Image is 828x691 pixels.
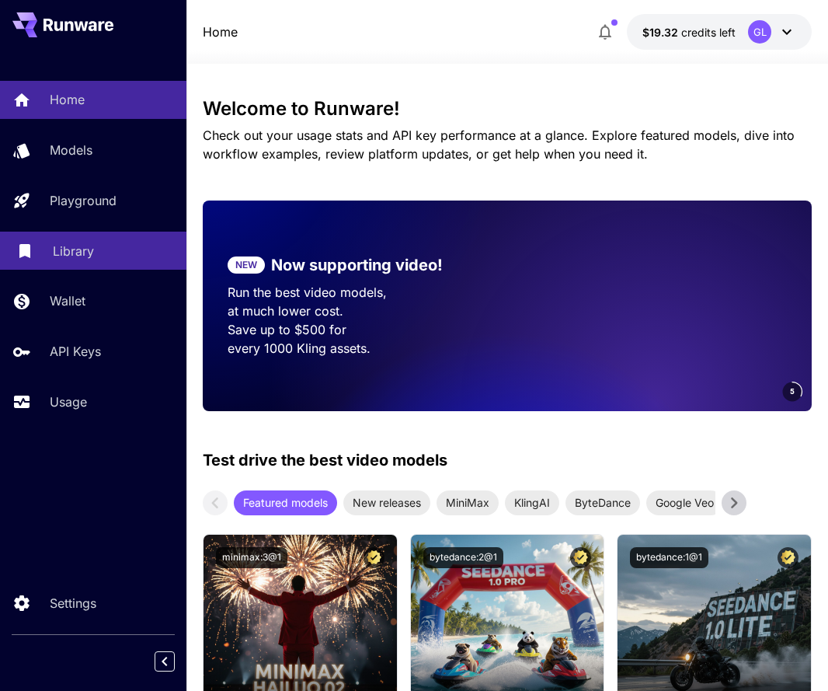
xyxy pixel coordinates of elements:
button: minimax:3@1 [216,547,287,568]
button: bytedance:1@1 [630,547,708,568]
span: Google Veo [646,494,723,511]
span: Check out your usage stats and API key performance at a glance. Explore featured models, dive int... [203,127,795,162]
p: Wallet [50,291,85,310]
button: Certified Model – Vetted for best performance and includes a commercial license. [778,547,798,568]
div: MiniMax [437,490,499,515]
span: 5 [790,386,795,397]
span: Featured models [234,494,337,511]
p: Run the best video models, at much lower cost. [228,283,482,320]
p: Save up to $500 for every 1000 Kling assets. [228,320,482,358]
nav: breadcrumb [203,23,238,41]
button: Certified Model – Vetted for best performance and includes a commercial license. [570,547,591,568]
div: New releases [343,490,430,515]
div: GL [748,20,771,44]
span: ByteDance [565,494,640,511]
button: Collapse sidebar [155,651,175,672]
span: MiniMax [437,494,499,511]
p: Models [50,141,92,159]
p: Home [50,90,85,109]
div: KlingAI [505,490,559,515]
span: credits left [681,26,736,39]
p: Library [53,242,94,260]
div: $19.32471 [642,24,736,40]
a: Home [203,23,238,41]
p: API Keys [50,342,101,361]
p: Now supporting video! [271,253,443,277]
button: bytedance:2@1 [423,547,503,568]
button: Certified Model – Vetted for best performance and includes a commercial license. [364,547,384,568]
p: Settings [50,594,96,612]
h3: Welcome to Runware! [203,98,812,120]
div: Google Veo [646,490,723,515]
div: ByteDance [565,490,640,515]
p: Usage [50,393,87,411]
p: Test drive the best video models [203,448,447,472]
span: KlingAI [505,494,559,511]
div: Featured models [234,490,337,515]
div: Collapse sidebar [166,647,186,675]
span: $19.32 [642,26,681,39]
button: $19.32471GL [627,14,812,50]
span: New releases [343,494,430,511]
p: Playground [50,191,117,210]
